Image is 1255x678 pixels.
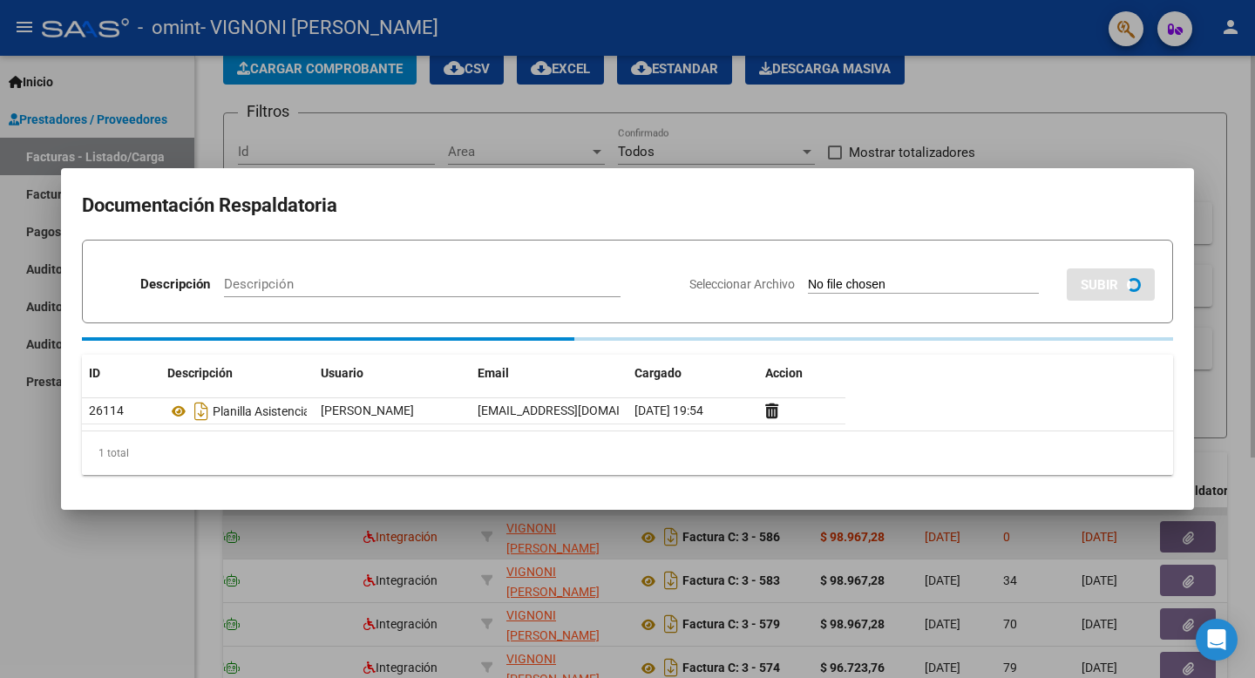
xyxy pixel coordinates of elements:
[89,403,124,417] span: 26114
[689,277,795,291] span: Seleccionar Archivo
[478,403,671,417] span: [EMAIL_ADDRESS][DOMAIN_NAME]
[167,397,307,425] div: Planilla Asistencia
[82,431,1173,475] div: 1 total
[478,366,509,380] span: Email
[82,355,160,392] datatable-header-cell: ID
[160,355,314,392] datatable-header-cell: Descripción
[471,355,627,392] datatable-header-cell: Email
[82,189,1173,222] h2: Documentación Respaldatoria
[634,366,682,380] span: Cargado
[321,403,414,417] span: [PERSON_NAME]
[1081,277,1118,293] span: SUBIR
[765,366,803,380] span: Accion
[627,355,758,392] datatable-header-cell: Cargado
[190,397,213,425] i: Descargar documento
[314,355,471,392] datatable-header-cell: Usuario
[321,366,363,380] span: Usuario
[758,355,845,392] datatable-header-cell: Accion
[634,403,703,417] span: [DATE] 19:54
[1196,619,1238,661] div: Open Intercom Messenger
[167,366,233,380] span: Descripción
[1067,268,1155,301] button: SUBIR
[140,275,210,295] p: Descripción
[89,366,100,380] span: ID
